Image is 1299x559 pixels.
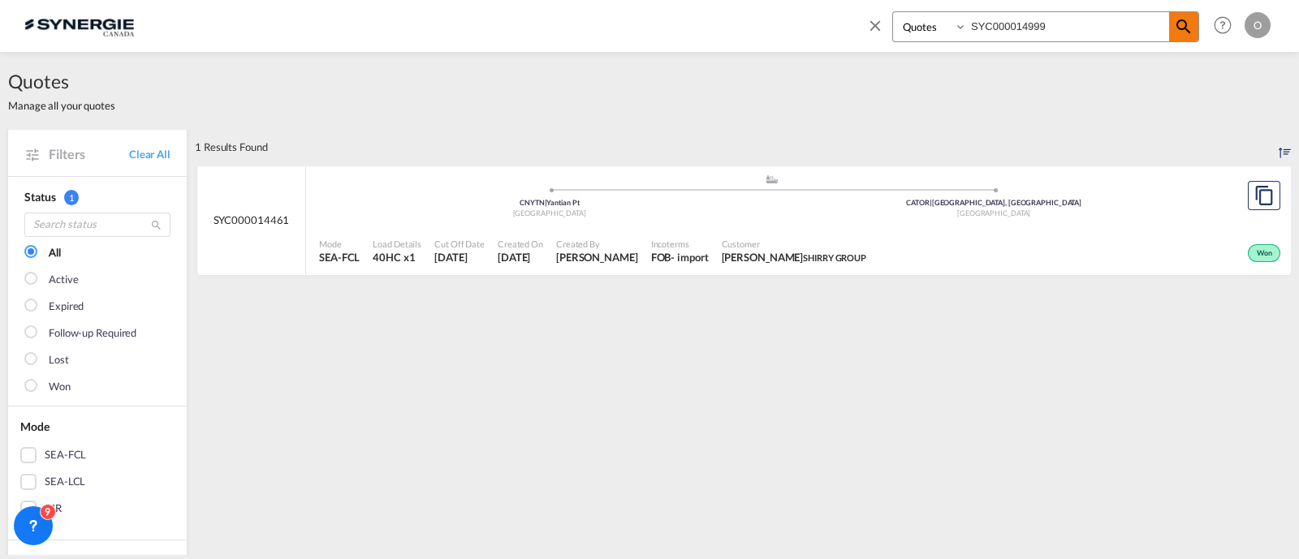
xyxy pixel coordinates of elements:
span: Mode [319,238,360,250]
div: Lost [49,352,69,368]
span: 3 Sep 2025 [434,250,485,264]
div: All [49,245,61,261]
span: 1 [64,190,79,205]
div: FOB [651,250,671,264]
div: Sort by: Created On [1279,129,1291,165]
span: [GEOGRAPHIC_DATA] [957,209,1030,217]
span: 2 Sep 2025 [498,250,543,264]
span: Customer [722,238,867,250]
md-checkbox: SEA-FCL [20,447,175,463]
span: Cut Off Date [434,238,485,250]
div: O [1245,12,1271,38]
div: Follow-up Required [49,325,136,342]
span: Won [1257,248,1276,260]
span: Incoterms [651,238,709,250]
span: Load Details [373,238,421,250]
div: SEA-LCL [45,474,85,490]
span: SYC000014461 [214,213,290,227]
div: - import [671,250,708,264]
md-icon: assets/icons/custom/copyQuote.svg [1254,186,1274,205]
span: SHIRRY GROUP [803,252,866,263]
img: 1f56c880d42311ef80fc7dca854c8e59.png [24,7,134,44]
md-checkbox: SEA-LCL [20,474,175,490]
div: Won [1248,244,1280,262]
span: Help [1209,11,1236,39]
span: Manage all your quotes [8,98,115,113]
md-checkbox: AIR [20,501,175,517]
span: [GEOGRAPHIC_DATA] [513,209,586,217]
md-icon: assets/icons/custom/ship-fill.svg [762,175,782,183]
md-icon: icon-magnify [150,219,162,231]
a: Clear All [129,147,170,161]
div: SEA-FCL [45,447,86,463]
div: Expired [49,299,84,315]
input: Search status [24,213,170,237]
span: Wassin Shirry SHIRRY GROUP [722,250,867,264]
div: SYC000014461 assets/icons/custom/ship-fill.svgassets/icons/custom/roll-o-plane.svgOriginYantian P... [197,166,1291,276]
span: Quotes [8,68,115,94]
span: icon-close [866,11,892,50]
span: icon-magnify [1169,12,1198,41]
span: 40HC x 1 [373,250,421,264]
div: 1 Results Found [195,129,268,165]
span: Filters [49,145,129,163]
md-icon: icon-close [866,16,884,34]
button: Copy Quote [1248,181,1280,210]
span: Mode [20,419,50,433]
div: Status 1 [24,189,170,205]
div: Help [1209,11,1245,41]
div: Won [49,379,71,395]
span: SEA-FCL [319,250,360,264]
span: CATOR [GEOGRAPHIC_DATA], [GEOGRAPHIC_DATA] [906,198,1081,207]
span: Created On [498,238,543,250]
div: FOB import [651,250,709,264]
span: | [545,198,547,207]
div: AIR [45,501,62,517]
md-icon: icon-magnify [1174,17,1193,37]
span: Adriana Groposila [556,250,638,264]
input: Enter Quotation Number [967,12,1169,41]
span: CNYTN Yantian Pt [520,198,579,207]
span: | [930,198,932,207]
div: Active [49,272,78,288]
span: Status [24,190,55,204]
span: Created By [556,238,638,250]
